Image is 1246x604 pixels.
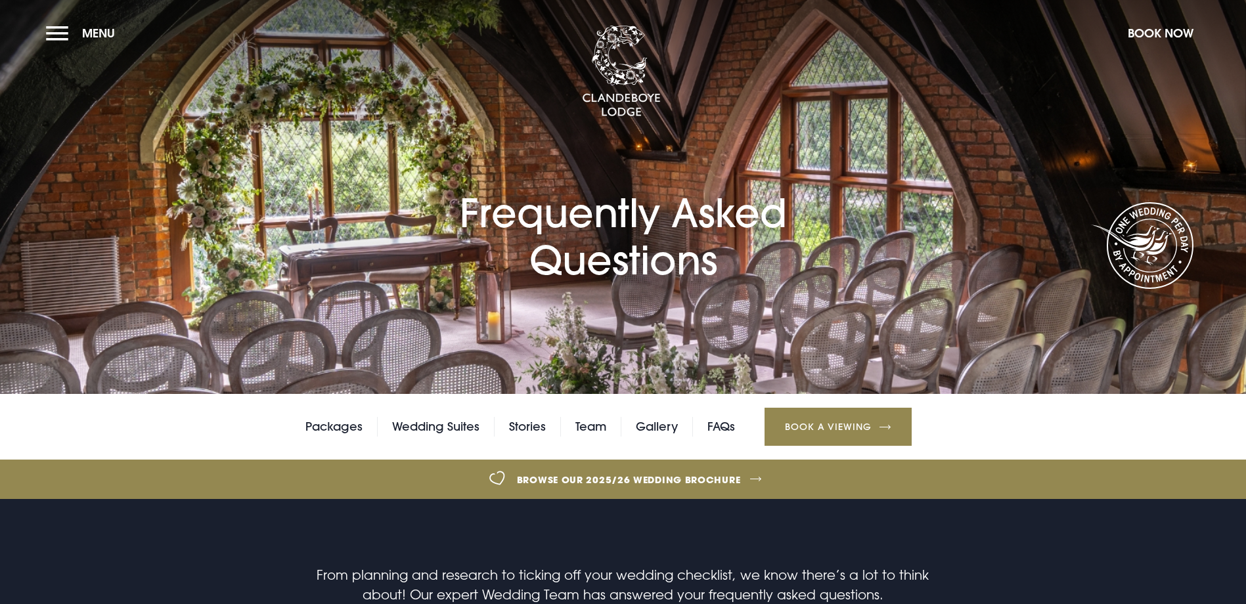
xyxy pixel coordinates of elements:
img: Clandeboye Lodge [582,26,661,118]
a: Wedding Suites [392,417,479,437]
button: Book Now [1121,19,1200,47]
a: Packages [305,417,363,437]
h1: Frequently Asked Questions [361,117,886,284]
a: FAQs [707,417,735,437]
p: From planning and research to ticking off your wedding checklist, we know there’s a lot to think ... [310,565,935,604]
a: Gallery [636,417,678,437]
a: Stories [509,417,546,437]
a: Team [575,417,606,437]
button: Menu [46,19,122,47]
span: Menu [82,26,115,41]
a: Book a Viewing [765,408,912,446]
